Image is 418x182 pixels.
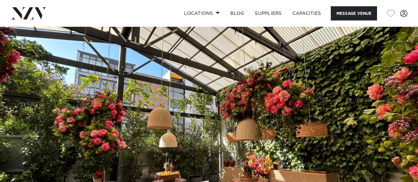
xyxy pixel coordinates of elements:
[287,6,326,20] a: Capacities
[225,6,249,20] a: BLOG
[331,6,377,20] button: Message Venue
[249,6,287,20] a: SUPPLIERS
[179,6,225,20] a: Locations
[11,7,47,19] img: nzv-logo.png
